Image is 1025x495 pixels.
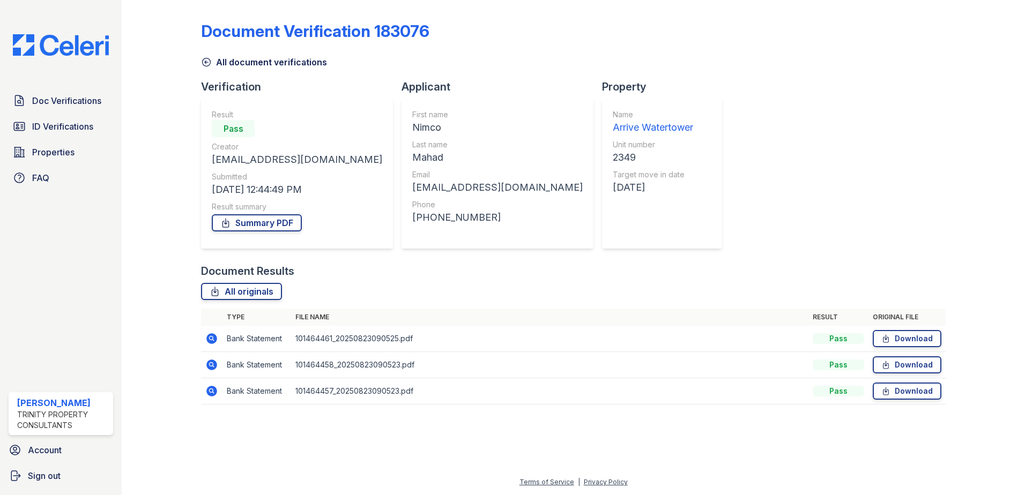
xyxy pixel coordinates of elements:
a: Download [873,330,941,347]
a: Download [873,356,941,373]
a: ID Verifications [9,116,113,137]
div: Creator [212,141,382,152]
div: Document Verification 183076 [201,21,429,41]
td: Bank Statement [222,326,291,352]
div: Last name [412,139,583,150]
div: Email [412,169,583,180]
a: Doc Verifications [9,90,113,111]
div: First name [412,109,583,120]
div: [EMAIL_ADDRESS][DOMAIN_NAME] [412,180,583,195]
div: 2349 [613,150,693,165]
a: Download [873,382,941,400]
td: 101464461_20250823090525.pdf [291,326,808,352]
div: Pass [813,333,864,344]
div: Trinity Property Consultants [17,409,109,431]
a: FAQ [9,167,113,189]
a: Summary PDF [212,214,302,231]
div: Result summary [212,201,382,212]
div: [DATE] [613,180,693,195]
div: Verification [201,79,402,94]
a: Terms of Service [519,478,574,486]
div: [EMAIL_ADDRESS][DOMAIN_NAME] [212,152,382,167]
th: Type [222,309,291,326]
div: Document Results [201,264,294,279]
div: [PHONE_NUMBER] [412,210,583,225]
span: Account [28,444,62,456]
a: All originals [201,283,282,300]
span: Sign out [28,469,61,482]
div: | [578,478,580,486]
a: All document verifications [201,56,327,69]
div: Result [212,109,382,120]
div: Target move in date [613,169,693,180]
a: Account [4,439,117,461]
th: Result [808,309,868,326]
th: File name [291,309,808,326]
td: 101464457_20250823090523.pdf [291,378,808,404]
div: Pass [813,359,864,370]
span: FAQ [32,171,49,184]
div: Name [613,109,693,120]
a: Privacy Policy [584,478,628,486]
td: Bank Statement [222,352,291,378]
div: [DATE] 12:44:49 PM [212,182,382,197]
span: Doc Verifications [32,94,101,107]
div: Pass [813,386,864,396]
div: Nimco [412,120,583,135]
th: Original file [868,309,946,326]
td: Bank Statement [222,378,291,404]
div: Unit number [613,139,693,150]
div: Pass [212,120,255,137]
span: Properties [32,146,75,159]
div: Property [602,79,731,94]
div: Phone [412,199,583,210]
div: Mahad [412,150,583,165]
span: ID Verifications [32,120,93,133]
a: Sign out [4,465,117,486]
td: 101464458_20250823090523.pdf [291,352,808,378]
div: [PERSON_NAME] [17,396,109,409]
div: Submitted [212,171,382,182]
a: Name Arrive Watertower [613,109,693,135]
div: Arrive Watertower [613,120,693,135]
img: CE_Logo_Blue-a8612792a0a2168367f1c8372b55b34899dd931a85d93a1a3d3e32e68fde9ad4.png [4,34,117,56]
a: Properties [9,141,113,163]
div: Applicant [402,79,602,94]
